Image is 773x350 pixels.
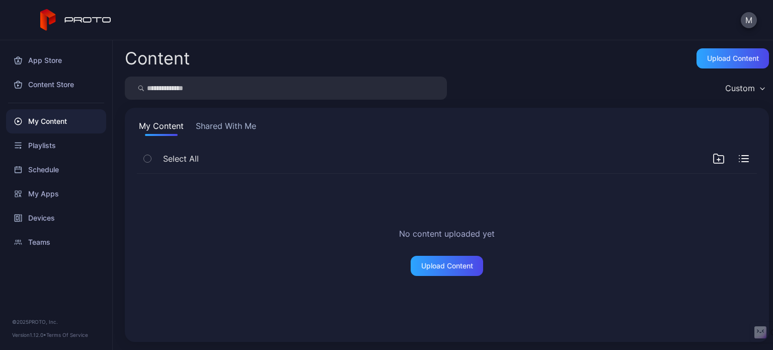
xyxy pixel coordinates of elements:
a: Schedule [6,158,106,182]
span: Version 1.12.0 • [12,332,46,338]
a: Terms Of Service [46,332,88,338]
div: Upload Content [707,54,759,62]
a: App Store [6,48,106,73]
button: Upload Content [697,48,769,68]
a: My Apps [6,182,106,206]
a: Teams [6,230,106,254]
div: Upload Content [421,262,473,270]
button: Upload Content [411,256,483,276]
a: My Content [6,109,106,133]
button: Shared With Me [194,120,258,136]
button: M [741,12,757,28]
div: © 2025 PROTO, Inc. [12,318,100,326]
a: Devices [6,206,106,230]
button: My Content [137,120,186,136]
div: Content [125,50,190,67]
a: Playlists [6,133,106,158]
span: Select All [163,153,199,165]
h2: No content uploaded yet [399,228,495,240]
div: Custom [725,83,755,93]
button: Custom [720,77,769,100]
a: Content Store [6,73,106,97]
